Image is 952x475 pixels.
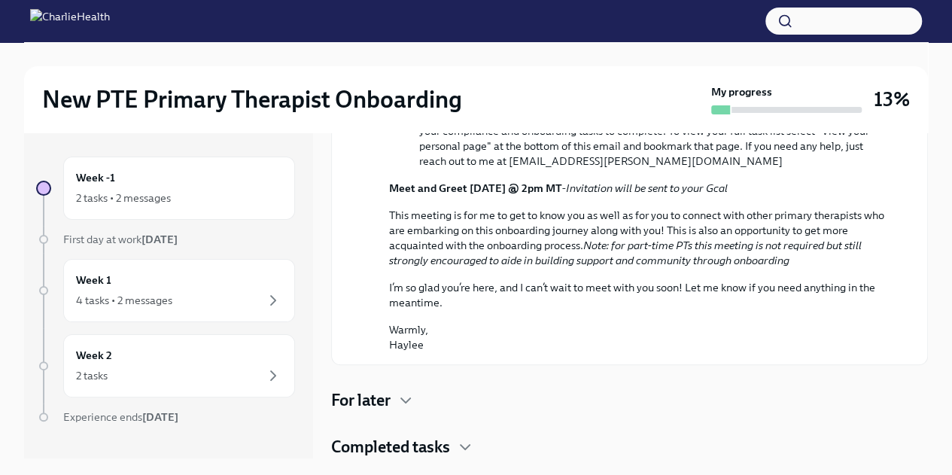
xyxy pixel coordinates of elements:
div: Completed tasks [331,436,928,458]
a: Week -12 tasks • 2 messages [36,157,295,220]
li: 📋 – As you move through onboarding, you’ll be receving tasks from Dado. These are your compliance... [419,108,891,169]
em: Note: for part-time PTs this meeting is not required but still strongly encouraged to aide in bui... [389,239,862,267]
strong: [DATE] [141,233,178,246]
h4: For later [331,389,391,412]
p: I’m so glad you’re here, and I can’t wait to meet with you soon! Let me know if you need anything... [389,280,891,310]
p: Warmly, Haylee [389,322,891,352]
img: CharlieHealth [30,9,110,33]
p: - [389,181,891,196]
strong: [DATE] [142,410,178,424]
div: For later [331,389,928,412]
a: First day at work[DATE] [36,232,295,247]
h6: Week 1 [76,272,111,288]
div: 2 tasks • 2 messages [76,190,171,206]
span: First day at work [63,233,178,246]
strong: Meet and Greet [DATE] @ 2pm MT [389,181,562,195]
h2: New PTE Primary Therapist Onboarding [42,84,462,114]
h6: Week 2 [76,347,112,364]
em: Invitation will be sent to your Gcal [566,181,728,195]
h6: Week -1 [76,169,115,186]
h4: Completed tasks [331,436,450,458]
h3: 13% [874,86,910,113]
div: 2 tasks [76,368,108,383]
span: Experience ends [63,410,178,424]
a: Week 14 tasks • 2 messages [36,259,295,322]
p: This meeting is for me to get to know you as well as for you to connect with other primary therap... [389,208,891,268]
a: Week 22 tasks [36,334,295,397]
div: 4 tasks • 2 messages [76,293,172,308]
strong: My progress [711,84,772,99]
